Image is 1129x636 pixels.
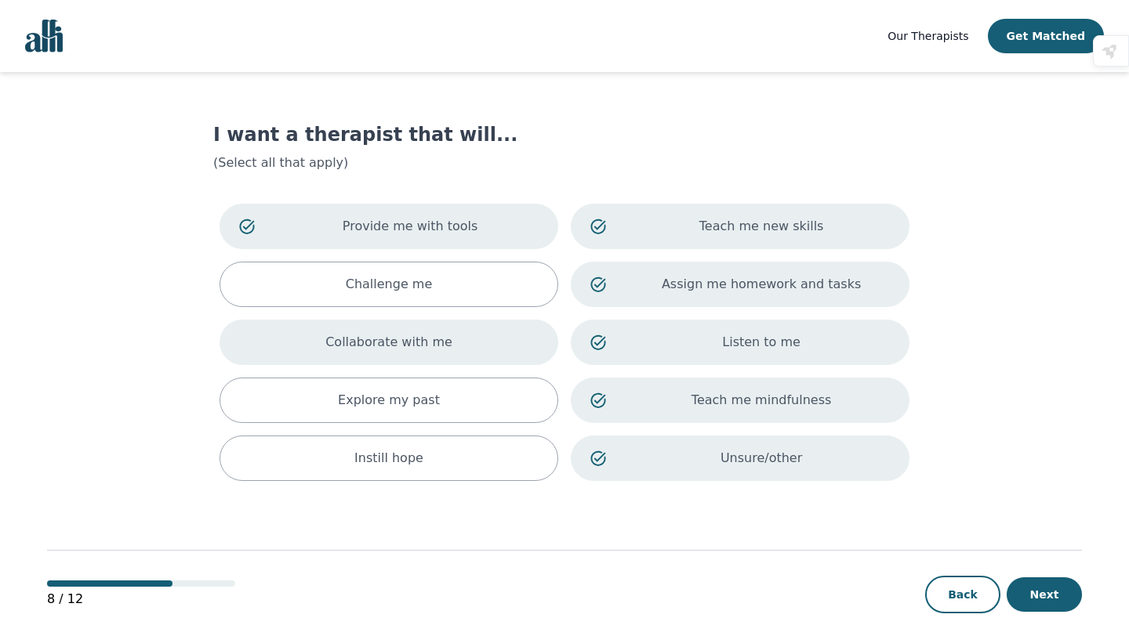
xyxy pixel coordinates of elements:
p: Explore my past [338,391,440,410]
span: Our Therapists [888,30,968,42]
p: Listen to me [633,333,890,352]
h1: I want a therapist that will... [213,122,916,147]
button: Back [925,576,1000,613]
p: 8 / 12 [47,590,235,609]
button: Get Matched [988,19,1104,53]
p: (Select all that apply) [213,154,916,172]
p: Challenge me [346,275,433,294]
p: Instill hope [354,449,423,468]
p: Assign me homework and tasks [633,275,890,294]
button: Next [1007,577,1082,612]
a: Our Therapists [888,27,968,45]
p: Provide me with tools [281,217,539,236]
p: Teach me mindfulness [633,391,890,410]
img: alli logo [25,20,63,52]
p: Unsure/other [633,449,890,468]
p: Collaborate with me [325,333,452,352]
p: Teach me new skills [633,217,890,236]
